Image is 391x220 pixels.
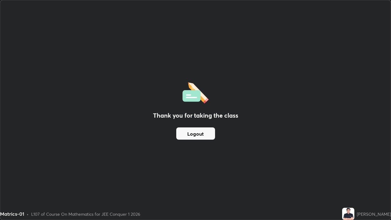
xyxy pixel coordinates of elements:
[31,211,140,217] div: L107 of Course On Mathematics for JEE Conquer 1 2026
[27,211,29,217] div: •
[342,208,354,220] img: e88ce6568ffa4e9cbbec5d31f549e362.jpg
[153,111,238,120] h2: Thank you for taking the class
[357,211,391,217] div: [PERSON_NAME]
[176,127,215,140] button: Logout
[182,80,209,104] img: offlineFeedback.1438e8b3.svg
